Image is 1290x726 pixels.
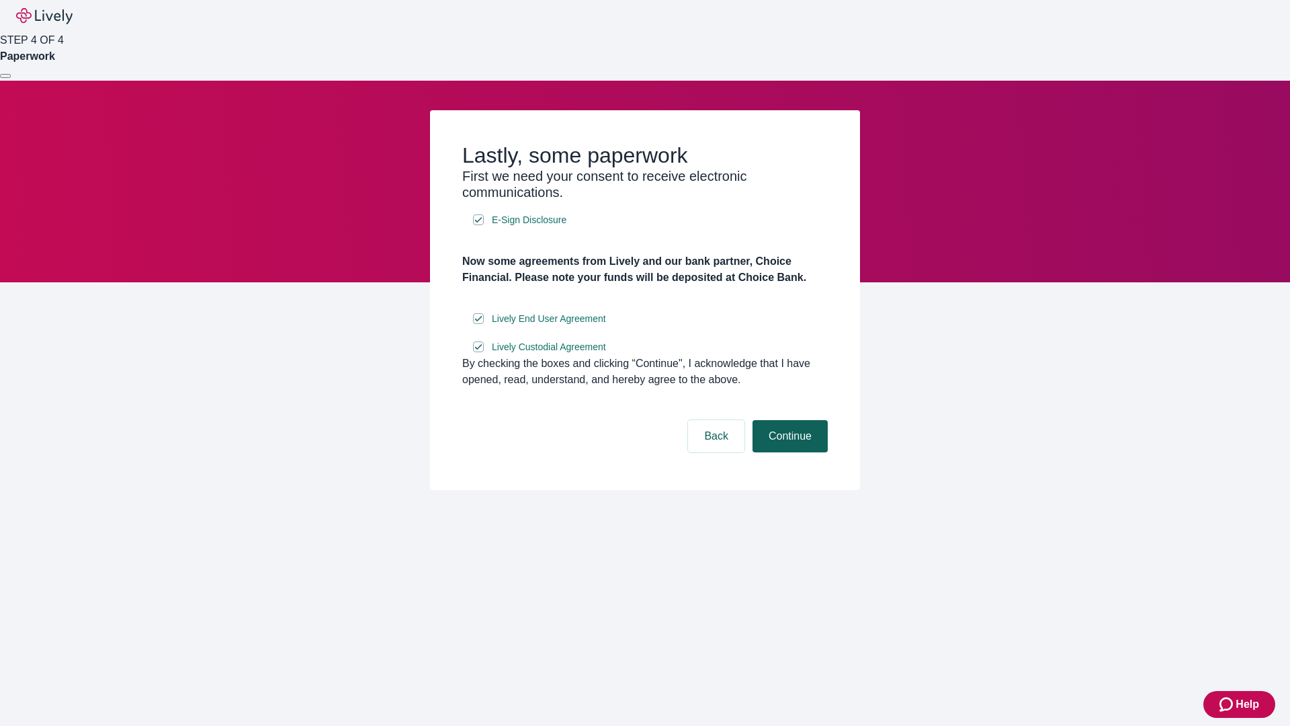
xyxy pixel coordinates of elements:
a: e-sign disclosure document [489,339,609,356]
h2: Lastly, some paperwork [462,143,828,168]
button: Zendesk support iconHelp [1203,691,1275,718]
svg: Zendesk support icon [1219,696,1236,713]
h4: Now some agreements from Lively and our bank partner, Choice Financial. Please note your funds wi... [462,253,828,286]
a: e-sign disclosure document [489,212,569,229]
h3: First we need your consent to receive electronic communications. [462,168,828,200]
div: By checking the boxes and clicking “Continue", I acknowledge that I have opened, read, understand... [462,356,828,388]
button: Continue [752,420,828,452]
span: E-Sign Disclosure [492,213,566,227]
span: Lively Custodial Agreement [492,340,606,354]
a: e-sign disclosure document [489,311,609,327]
img: Lively [16,8,73,24]
span: Help [1236,696,1259,713]
button: Back [688,420,744,452]
span: Lively End User Agreement [492,312,606,326]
